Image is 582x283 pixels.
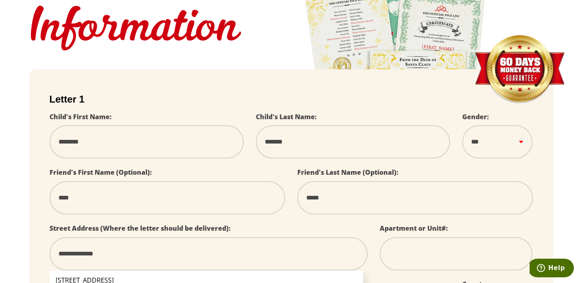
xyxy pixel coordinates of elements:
h2: Letter 1 [50,94,533,105]
label: Gender: [462,112,489,121]
label: Street Address (Where the letter should be delivered): [50,224,231,233]
label: Friend's First Name (Optional): [50,168,152,177]
img: Money Back Guarantee [474,35,565,104]
label: Friend's Last Name (Optional): [297,168,398,177]
iframe: Opens a widget where you can find more information [530,259,574,279]
label: Apartment or Unit#: [380,224,448,233]
h1: Information [29,1,553,57]
label: Child's First Name: [50,112,112,121]
label: Child's Last Name: [256,112,317,121]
